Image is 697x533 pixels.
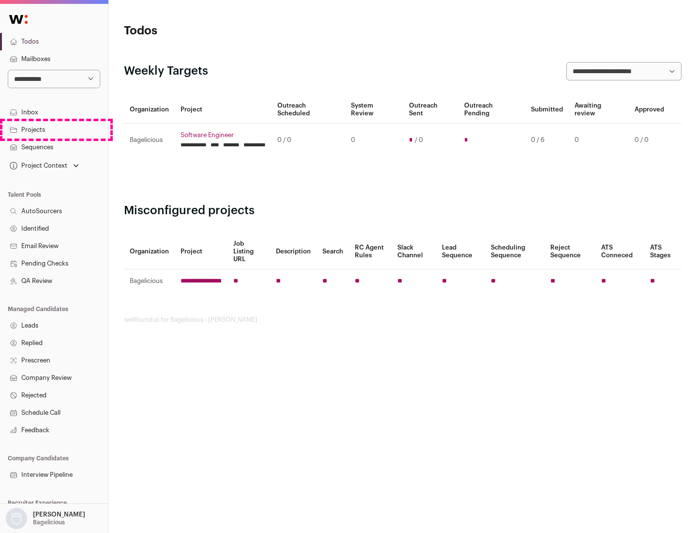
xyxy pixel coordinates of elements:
[545,234,596,269] th: Reject Sequence
[181,131,266,139] a: Software Engineer
[33,511,85,518] p: [PERSON_NAME]
[124,124,175,157] td: Bagelicious
[415,136,423,144] span: / 0
[345,124,403,157] td: 0
[629,96,670,124] th: Approved
[124,203,682,219] h2: Misconfigured projects
[317,234,349,269] th: Search
[8,159,81,172] button: Open dropdown
[124,23,310,39] h1: Todos
[124,316,682,324] footer: wellfound:ai for Bagelicious - [PERSON_NAME]
[629,124,670,157] td: 0 / 0
[349,234,391,269] th: RC Agent Rules
[124,269,175,293] td: Bagelicious
[175,234,227,269] th: Project
[525,124,569,157] td: 0 / 6
[124,96,175,124] th: Organization
[270,234,317,269] th: Description
[595,234,644,269] th: ATS Conneced
[403,96,459,124] th: Outreach Sent
[8,162,67,170] div: Project Context
[458,96,525,124] th: Outreach Pending
[392,234,436,269] th: Slack Channel
[124,63,208,79] h2: Weekly Targets
[124,234,175,269] th: Organization
[525,96,569,124] th: Submitted
[436,234,485,269] th: Lead Sequence
[272,96,345,124] th: Outreach Scheduled
[33,518,65,526] p: Bagelicious
[569,124,629,157] td: 0
[6,508,27,529] img: nopic.png
[569,96,629,124] th: Awaiting review
[227,234,270,269] th: Job Listing URL
[4,508,87,529] button: Open dropdown
[644,234,682,269] th: ATS Stages
[485,234,545,269] th: Scheduling Sequence
[4,10,33,29] img: Wellfound
[175,96,272,124] th: Project
[272,124,345,157] td: 0 / 0
[345,96,403,124] th: System Review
